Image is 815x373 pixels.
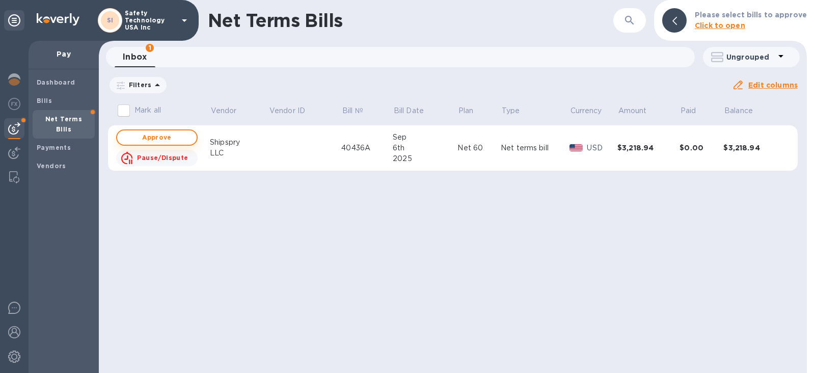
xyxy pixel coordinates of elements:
[269,105,318,116] span: Vendor ID
[618,105,660,116] span: Amount
[210,148,268,158] div: LLC
[726,52,775,62] p: Ungrouped
[393,132,457,143] div: Sep
[137,154,188,162] b: Pause/Dispute
[8,98,20,110] img: Foreign exchange
[723,143,786,153] div: $3,218.94
[695,21,745,30] b: Click to open
[211,105,237,116] p: Vendor
[211,105,250,116] span: Vendor
[681,105,710,116] span: Paid
[587,143,617,153] p: USD
[618,105,647,116] p: Amount
[695,11,807,19] b: Please select bills to approve
[681,105,696,116] p: Paid
[342,105,363,116] p: Bill №
[342,105,376,116] span: Bill №
[569,144,583,151] img: USD
[125,131,188,144] span: Approve
[37,97,52,104] b: Bills
[458,105,474,116] p: Plan
[37,13,79,25] img: Logo
[123,50,147,64] span: Inbox
[45,115,83,133] b: Net Terms Bills
[37,144,71,151] b: Payments
[457,143,501,153] div: Net 60
[37,49,91,59] p: Pay
[394,105,437,116] span: Bill Date
[125,81,151,89] p: Filters
[208,10,343,31] h1: Net Terms Bills
[341,143,393,153] div: 40436A
[4,10,24,31] div: Unpin categories
[502,105,520,116] p: Type
[146,44,154,52] span: 1
[724,105,753,116] p: Balance
[393,143,457,153] div: 6th
[680,143,723,153] div: $0.00
[134,105,161,116] p: Mark all
[210,137,268,148] div: Shipspry
[617,143,680,153] div: $3,218.94
[748,81,798,89] u: Edit columns
[502,105,533,116] span: Type
[125,10,176,31] p: Safety Technology USA Inc
[458,105,487,116] span: Plan
[269,105,305,116] p: Vendor ID
[37,78,75,86] b: Dashboard
[501,143,549,153] div: Net terms bill
[116,129,198,146] button: Approve
[724,105,766,116] span: Balance
[393,153,457,164] div: 2025
[37,162,66,170] b: Vendors
[394,105,424,116] p: Bill Date
[570,105,602,116] p: Currency
[107,16,114,24] b: SI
